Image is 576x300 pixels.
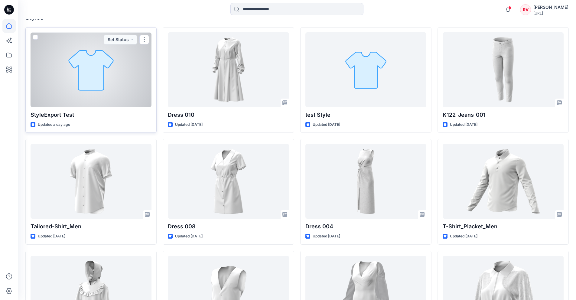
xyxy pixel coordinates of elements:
p: test Style [305,111,426,119]
p: Updated a day ago [38,122,70,128]
a: test Style [305,32,426,107]
a: Dress 004 [305,144,426,219]
p: Updated [DATE] [38,233,65,240]
p: Updated [DATE] [450,122,477,128]
a: StyleExport Test [31,32,151,107]
p: T-Shirt_Placket_Men [443,222,564,231]
p: K122_Jeans_001 [443,111,564,119]
p: Dress 010 [168,111,289,119]
div: [URL] [533,11,568,15]
p: Dress 008 [168,222,289,231]
a: Tailored-Shirt_Men [31,144,151,219]
p: Dress 004 [305,222,426,231]
a: K122_Jeans_001 [443,32,564,107]
p: StyleExport Test [31,111,151,119]
div: [PERSON_NAME] [533,4,568,11]
a: T-Shirt_Placket_Men [443,144,564,219]
div: RV [520,4,531,15]
p: Tailored-Shirt_Men [31,222,151,231]
p: Updated [DATE] [175,122,203,128]
p: Updated [DATE] [175,233,203,240]
p: Updated [DATE] [450,233,477,240]
a: Dress 008 [168,144,289,219]
p: Updated [DATE] [313,233,340,240]
a: Dress 010 [168,32,289,107]
p: Updated [DATE] [313,122,340,128]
